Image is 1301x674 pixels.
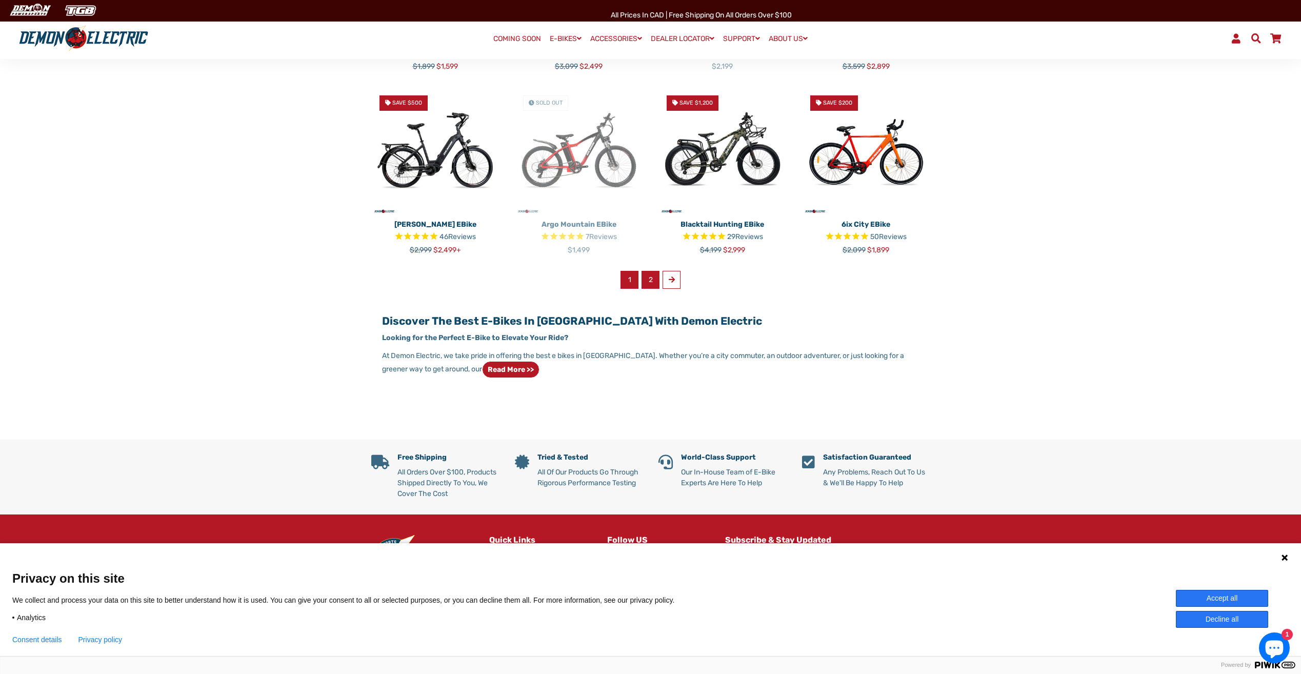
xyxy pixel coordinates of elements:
[587,31,646,46] a: ACCESSORIES
[735,232,763,241] span: Reviews
[413,62,435,71] span: $1,899
[658,87,787,215] a: Blacktail Hunting eBike - Demon Electric Save $1,200
[681,467,787,488] p: Our In-House Team of E-Bike Experts Are Here To Help
[843,62,865,71] span: $3,599
[802,231,930,243] span: Rated 4.8 out of 5 stars 50 reviews
[723,246,745,254] span: $2,999
[642,271,659,289] a: 2
[371,87,499,215] a: Tronio Commuter eBike - Demon Electric Save $500
[679,100,713,106] span: Save $1,200
[12,636,62,644] button: Consent details
[870,232,907,241] span: 50 reviews
[719,31,764,46] a: SUPPORT
[410,246,432,254] span: $2,999
[371,219,499,230] p: [PERSON_NAME] eBike
[1176,611,1268,628] button: Decline all
[586,232,617,241] span: 7 reviews
[879,232,907,241] span: Reviews
[802,87,930,215] a: 6ix City eBike - Demon Electric Save $200
[371,215,499,255] a: [PERSON_NAME] eBike Rated 4.6 out of 5 stars 46 reviews $2,999 $2,499+
[621,271,638,289] span: 1
[515,219,643,230] p: Argo Mountain eBike
[658,231,787,243] span: Rated 4.7 out of 5 stars 29 reviews
[611,11,792,19] span: All Prices in CAD | Free shipping on all orders over $100
[802,219,930,230] p: 6ix City eBike
[579,62,603,71] span: $2,499
[537,467,643,488] p: All Of Our Products Go Through Rigorous Performance Testing
[12,571,1289,586] span: Privacy on this site
[867,246,889,254] span: $1,899
[371,231,499,243] span: Rated 4.6 out of 5 stars 46 reviews
[823,453,930,462] h5: Satisfaction Guaranteed
[1256,632,1293,666] inbox-online-store-chat: Shopify online store chat
[823,467,930,488] p: Any Problems, Reach Out To Us & We'll Be Happy To Help
[371,535,416,588] img: Demon Electric
[17,613,46,622] span: Analytics
[823,100,852,106] span: Save $200
[727,232,763,241] span: 29 reviews
[5,2,54,19] img: Demon Electric
[397,453,499,462] h5: Free Shipping
[765,31,811,46] a: ABOUT US
[392,100,422,106] span: Save $500
[867,62,890,71] span: $2,899
[546,31,585,46] a: E-BIKES
[712,62,733,71] span: $2,199
[371,87,499,215] img: Tronio Commuter eBike - Demon Electric
[382,333,568,342] strong: Looking for the Perfect E-Bike to Elevate Your Ride?
[843,246,866,254] span: $2,099
[1176,590,1268,607] button: Accept all
[490,32,545,46] a: COMING SOON
[802,215,930,255] a: 6ix City eBike Rated 4.8 out of 5 stars 50 reviews $2,099 $1,899
[436,62,458,71] span: $1,599
[489,535,592,545] h4: Quick Links
[555,62,578,71] span: $3,099
[647,31,718,46] a: DEALER LOCATOR
[681,453,787,462] h5: World-Class Support
[1217,662,1255,668] span: Powered by
[397,467,499,499] p: All Orders Over $100, Products Shipped Directly To You, We Cover The Cost
[658,219,787,230] p: Blacktail Hunting eBike
[725,535,930,545] h4: Subscribe & Stay Updated
[568,246,590,254] span: $1,499
[589,232,617,241] span: Reviews
[59,2,102,19] img: TGB Canada
[439,232,476,241] span: 46 reviews
[433,246,461,254] span: $2,499+
[515,87,643,215] img: Argo Mountain eBike - Demon Electric
[536,100,563,106] span: Sold Out
[700,246,722,254] span: $4,199
[658,215,787,255] a: Blacktail Hunting eBike Rated 4.7 out of 5 stars 29 reviews $4,199 $2,999
[15,25,152,52] img: Demon Electric logo
[448,232,476,241] span: Reviews
[607,535,710,545] h4: Follow US
[658,87,787,215] img: Blacktail Hunting eBike - Demon Electric
[802,87,930,215] img: 6ix City eBike - Demon Electric
[537,453,643,462] h5: Tried & Tested
[515,215,643,255] a: Argo Mountain eBike Rated 4.9 out of 5 stars 7 reviews $1,499
[515,231,643,243] span: Rated 4.9 out of 5 stars 7 reviews
[488,365,534,374] strong: Read more >>
[515,87,643,215] a: Argo Mountain eBike - Demon Electric Sold Out
[12,596,690,605] p: We collect and process your data on this site to better understand how it is used. You can give y...
[78,636,123,644] a: Privacy policy
[382,314,918,327] h2: Discover the Best E-Bikes in [GEOGRAPHIC_DATA] with Demon Electric
[382,350,918,378] p: At Demon Electric, we take pride in offering the best e bikes in [GEOGRAPHIC_DATA]. Whether you’r...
